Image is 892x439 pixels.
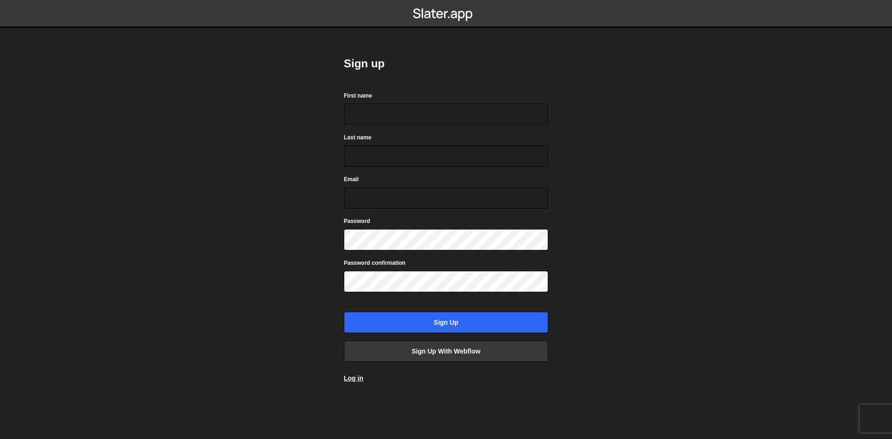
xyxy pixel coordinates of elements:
[344,175,359,184] label: Email
[344,91,372,100] label: First name
[344,341,548,362] a: Sign up with Webflow
[344,312,548,333] input: Sign up
[344,258,406,268] label: Password confirmation
[344,216,370,226] label: Password
[344,374,363,382] a: Log in
[344,133,371,142] label: Last name
[344,56,548,71] h2: Sign up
